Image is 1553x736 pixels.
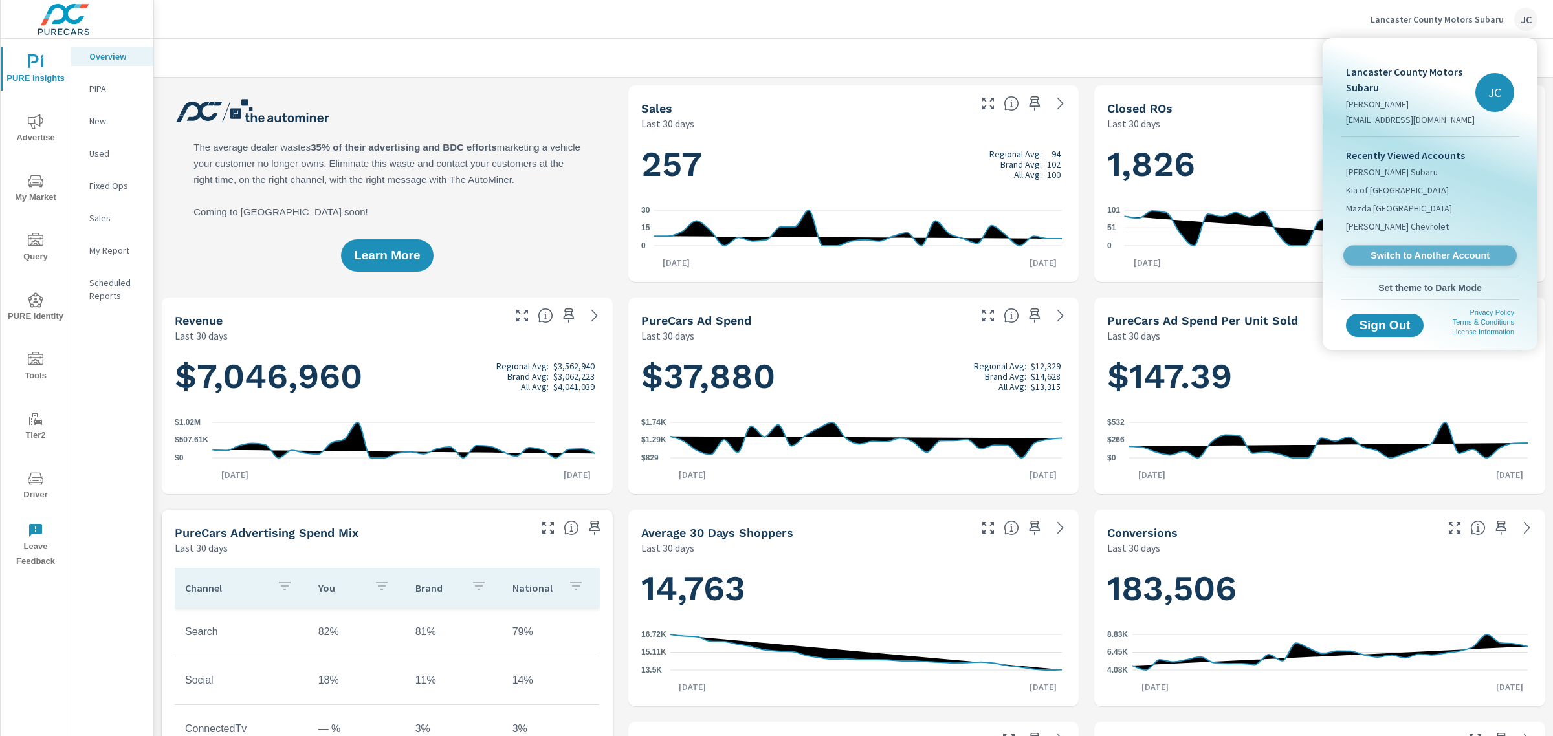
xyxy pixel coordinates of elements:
span: Kia of [GEOGRAPHIC_DATA] [1346,184,1449,197]
a: Privacy Policy [1470,308,1514,316]
span: Set theme to Dark Mode [1346,282,1514,294]
span: [PERSON_NAME] Chevrolet [1346,220,1449,233]
p: Recently Viewed Accounts [1346,147,1514,163]
button: Sign Out [1346,314,1424,337]
span: Switch to Another Account [1350,250,1509,262]
a: Switch to Another Account [1343,246,1517,266]
span: [PERSON_NAME] Subaru [1346,166,1438,179]
p: Lancaster County Motors Subaru [1346,64,1475,95]
a: License Information [1452,328,1514,336]
div: JC [1475,73,1514,112]
button: Set theme to Dark Mode [1341,276,1519,299]
p: [EMAIL_ADDRESS][DOMAIN_NAME] [1346,113,1475,126]
a: Terms & Conditions [1453,318,1514,326]
span: Mazda [GEOGRAPHIC_DATA] [1346,202,1452,215]
p: [PERSON_NAME] [1346,98,1475,111]
span: Sign Out [1356,319,1413,331]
